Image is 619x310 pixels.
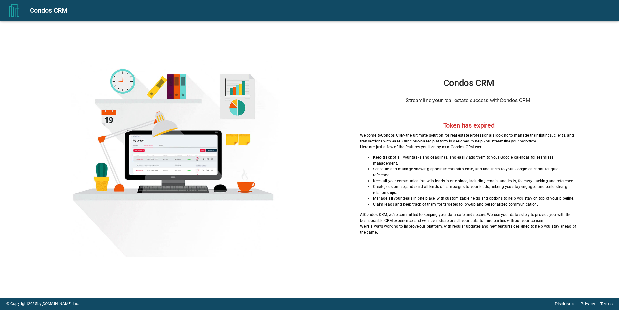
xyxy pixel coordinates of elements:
p: Welcome to Condos CRM - the ultimate solution for real estate professionals looking to manage the... [360,132,578,144]
div: Condos CRM [30,5,611,16]
p: © Copyright 2025 by [6,301,79,307]
p: Here are just a few of the features you'll enjoy as a Condos CRM user: [360,144,578,150]
h2: Token has expired [443,121,495,129]
p: Manage all your deals in one place, with customizable fields and options to help you stay on top ... [373,195,578,201]
a: Disclosure [555,301,575,306]
h6: Streamline your real estate success with Condos CRM . [360,96,578,105]
p: At Condos CRM , we're committed to keeping your data safe and secure. We use your data solely to ... [360,212,578,223]
a: [DOMAIN_NAME] Inc. [42,302,79,306]
p: Create, customize, and send all kinds of campaigns to your leads, helping you stay engaged and bu... [373,184,578,195]
p: Keep all your communication with leads in one place, including emails and texts, for easy trackin... [373,178,578,184]
p: Schedule and manage showing appointments with ease, and add them to your Google calendar for quic... [373,166,578,178]
p: Claim leads and keep track of them for targeted follow-up and personalized communication. [373,201,578,207]
a: Privacy [580,301,595,306]
a: Terms [600,301,613,306]
h1: Condos CRM [360,78,578,88]
p: We're always working to improve our platform, with regular updates and new features designed to h... [360,223,578,235]
p: Keep track of all your tasks and deadlines, and easily add them to your Google calendar for seaml... [373,155,578,166]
